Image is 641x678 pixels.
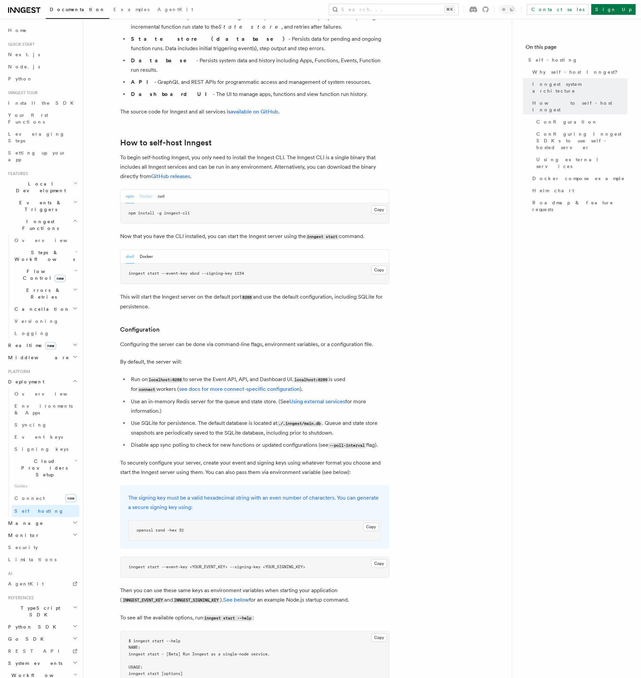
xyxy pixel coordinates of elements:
span: new [55,275,66,282]
a: Overview [12,234,79,246]
span: Local Development [5,180,73,194]
p: The source code for Inngest and all services is . [120,107,389,116]
a: Why self-host Inngest? [530,66,628,78]
p: The signing key must be a valid hexadecimal string with an even number of characters. You can gen... [128,493,381,512]
span: Next.js [8,52,40,57]
a: Sign Up [591,4,636,15]
span: Cancellation [12,306,70,312]
a: Helm chart [530,184,628,197]
a: Configuration [120,325,159,334]
span: Node.js [8,64,40,69]
li: - Responsible for executing functions, from initial execution, step execution, writing incrementa... [129,13,389,32]
span: new [65,494,76,502]
li: Run on to serve the Event API, API, and Dashboard UI. is used for workers ( ). [129,375,389,394]
p: To see all the available options, run : [120,613,389,623]
button: Toggle dark mode [500,5,516,13]
button: Cloud Providers Setup [12,455,79,481]
span: System events [5,660,62,667]
span: Events & Triggers [5,199,73,213]
a: Next.js [5,48,79,61]
span: Event keys [14,434,63,440]
a: Syncing [12,419,79,431]
a: Signing keys [12,443,79,455]
span: Examples [113,7,149,12]
button: Deployment [5,376,79,388]
a: Connectnew [12,491,79,505]
span: Environments & Apps [14,403,73,415]
span: Middleware [5,354,69,361]
a: Versioning [12,315,79,327]
a: Inngest system architecture [530,78,628,97]
span: Your first Functions [8,112,48,125]
button: Python SDK [5,621,79,633]
button: Search...⌘K [329,4,458,15]
span: Syncing [14,422,47,428]
strong: API [131,79,154,85]
span: Install the SDK [8,100,78,106]
button: Copy [371,633,387,642]
button: Copy [363,522,379,531]
li: Use an in-memory Redis server for the queue and state store. (See for more information.) [129,397,389,416]
span: Go SDK [5,636,48,642]
button: Inngest Functions [5,215,79,234]
span: Roadmap & feature requests [532,199,628,213]
span: Using external services [536,156,628,170]
a: Security [5,541,79,553]
p: Configuring the server can be done via command-line flags, environment variables, or a configurat... [120,340,389,349]
span: Inngest Functions [5,218,73,232]
a: Leveraging Steps [5,128,79,147]
button: Events & Triggers [5,197,79,215]
a: Node.js [5,61,79,73]
span: Flow Control [12,268,74,281]
h4: On this page [526,43,628,54]
span: USAGE: [129,665,143,670]
span: Manage [5,520,43,527]
span: Self-hosting [528,57,578,63]
code: ./.inngest/main.db [277,421,322,427]
span: Limitations [8,557,57,562]
span: Overview [14,391,84,397]
p: By default, the server will: [120,357,389,367]
span: Steps & Workflows [12,249,75,263]
span: Cloud Providers Setup [12,458,74,478]
a: Event keys [12,431,79,443]
button: Middleware [5,351,79,364]
button: Copy [371,205,387,214]
span: Home [8,27,27,34]
span: new [45,342,56,349]
code: inngest start --help [203,615,253,621]
code: localhost:8289 [293,377,329,383]
span: Logging [14,331,49,336]
span: Guides [12,481,79,491]
a: Docker compose example [530,172,628,184]
a: REST API [5,645,79,657]
span: REST API [8,648,65,654]
span: Deployment [5,378,44,385]
span: npm install -g inngest-cli [129,211,190,215]
span: TypeScript SDK [5,605,73,618]
a: Limitations [5,553,79,566]
strong: Executor [131,14,175,21]
button: Flow Controlnew [12,265,79,284]
strong: Dashboard UI [131,91,213,97]
a: Python [5,73,79,85]
code: inngest start [306,234,339,240]
a: Overview [12,388,79,400]
span: Signing keys [14,446,68,452]
code: --poll-interval [328,443,366,448]
button: Cancellation [12,303,79,315]
span: Errors & Retries [12,287,73,300]
code: connect [138,387,156,393]
p: To begin self-hosting Inngest, you only need to install the Inngest CLI. The Inngest CLI is a sin... [120,153,389,181]
button: TypeScript SDK [5,602,79,621]
kbd: ⌘K [445,6,454,13]
a: available on GitHub [230,108,278,115]
span: Python SDK [5,623,60,630]
button: shell [126,250,134,264]
p: Then you can use these same keys as environment variables when starting your application ( and ).... [120,586,389,605]
a: Self-hosting [526,54,628,66]
span: Helm chart [532,187,574,194]
code: INNGEST_SIGNING_KEY [173,598,220,603]
a: Logging [12,327,79,339]
span: AI [5,571,12,576]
